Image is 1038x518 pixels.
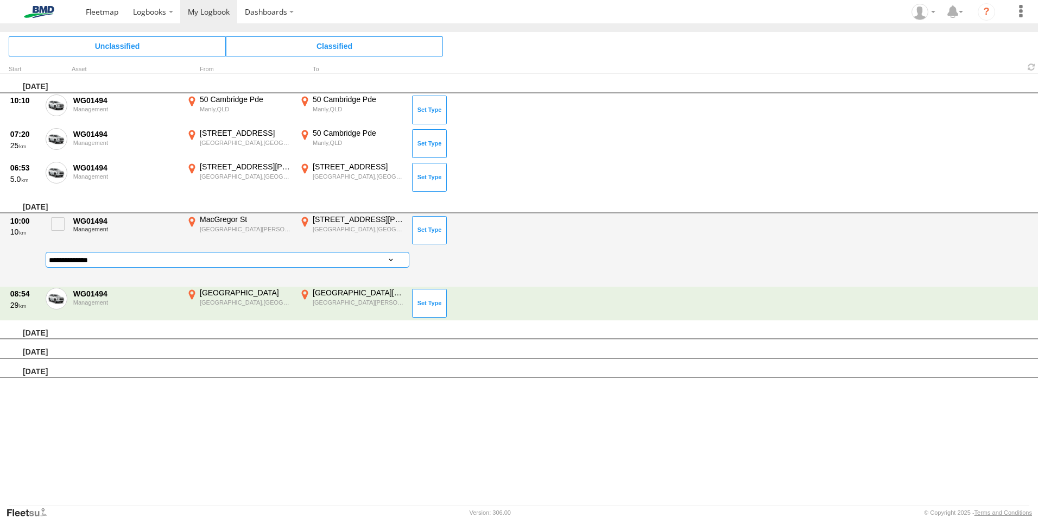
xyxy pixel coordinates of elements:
label: Click to View Event Location [185,162,293,193]
div: 29 [10,300,40,310]
div: [GEOGRAPHIC_DATA][PERSON_NAME],[GEOGRAPHIC_DATA] [200,225,292,233]
button: Click to Set [412,163,447,191]
label: Click to View Event Location [298,162,406,193]
div: [GEOGRAPHIC_DATA][PERSON_NAME] [313,288,404,298]
label: Click to View Event Location [298,94,406,126]
span: Click to view Unclassified Trips [9,36,226,56]
div: [GEOGRAPHIC_DATA] [200,288,292,298]
label: Click to View Event Location [298,288,406,319]
a: Visit our Website [6,507,56,518]
div: [STREET_ADDRESS] [313,162,404,172]
div: 07:20 [10,129,40,139]
div: [STREET_ADDRESS][PERSON_NAME] [313,214,404,224]
div: 10:00 [10,216,40,226]
img: bmd-logo.svg [11,6,67,18]
div: [GEOGRAPHIC_DATA],[GEOGRAPHIC_DATA] [200,173,292,180]
div: 10 [10,227,40,237]
div: Management [73,106,179,112]
div: 50 Cambridge Pde [313,128,404,138]
label: Click to View Event Location [298,128,406,160]
div: [GEOGRAPHIC_DATA][PERSON_NAME],[GEOGRAPHIC_DATA] [313,299,404,306]
label: Click to View Event Location [185,128,293,160]
div: 08:54 [10,289,40,299]
div: WG01494 [73,129,179,139]
div: To [298,67,406,72]
div: © Copyright 2025 - [924,509,1032,516]
div: Manly,QLD [200,105,292,113]
label: Click to View Event Location [185,288,293,319]
div: 10:10 [10,96,40,105]
div: 06:53 [10,163,40,173]
div: [STREET_ADDRESS] [200,128,292,138]
div: Tahla Moses [908,4,939,20]
a: Terms and Conditions [974,509,1032,516]
div: WG01494 [73,289,179,299]
div: Manly,QLD [313,105,404,113]
i: ? [978,3,995,21]
button: Click to Set [412,289,447,317]
div: Management [73,140,179,146]
button: Click to Set [412,96,447,124]
div: [STREET_ADDRESS][PERSON_NAME] [200,162,292,172]
div: 50 Cambridge Pde [200,94,292,104]
div: [GEOGRAPHIC_DATA],[GEOGRAPHIC_DATA] [200,139,292,147]
div: Click to Sort [9,67,41,72]
div: WG01494 [73,216,179,226]
button: Click to Set [412,129,447,157]
span: Click to view Classified Trips [226,36,443,56]
div: WG01494 [73,163,179,173]
div: [GEOGRAPHIC_DATA],[GEOGRAPHIC_DATA] [200,299,292,306]
div: Asset [72,67,180,72]
div: Version: 306.00 [470,509,511,516]
div: MacGregor St [200,214,292,224]
div: Management [73,173,179,180]
label: Click to View Event Location [185,94,293,126]
button: Click to Set [412,216,447,244]
label: Click to View Event Location [185,214,293,246]
div: Management [73,299,179,306]
div: [GEOGRAPHIC_DATA],[GEOGRAPHIC_DATA] [313,173,404,180]
div: 25 [10,141,40,150]
div: Management [73,226,179,232]
div: [GEOGRAPHIC_DATA],[GEOGRAPHIC_DATA] [313,225,404,233]
span: Refresh [1025,62,1038,72]
div: WG01494 [73,96,179,105]
div: From [185,67,293,72]
div: Manly,QLD [313,139,404,147]
div: 50 Cambridge Pde [313,94,404,104]
div: 5.0 [10,174,40,184]
label: Click to View Event Location [298,214,406,246]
